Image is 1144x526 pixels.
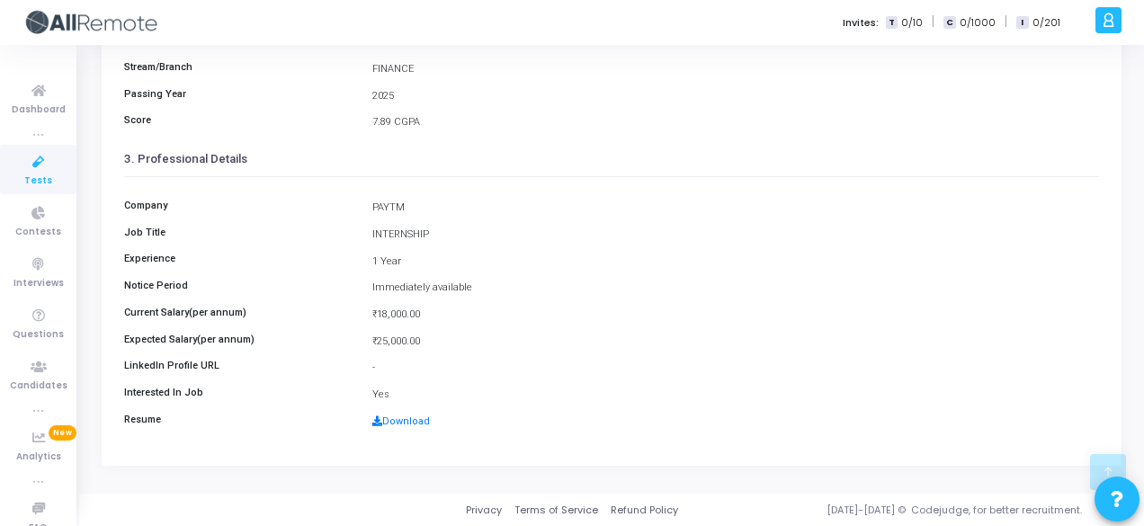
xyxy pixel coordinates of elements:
[49,425,76,441] span: New
[363,281,1108,296] div: Immediately available
[363,89,1108,104] div: 2025
[24,174,52,189] span: Tests
[124,152,1099,166] h3: 3. Professional Details
[960,15,996,31] span: 0/1000
[843,15,879,31] label: Invites:
[363,227,1108,243] div: INTERNSHIP
[115,253,363,264] h6: Experience
[363,388,1108,403] div: Yes
[363,361,1108,376] div: -
[16,450,61,465] span: Analytics
[115,88,363,100] h6: Passing Year
[1032,15,1060,31] span: 0/201
[932,13,934,31] span: |
[1016,16,1028,30] span: I
[13,327,64,343] span: Questions
[363,254,1108,270] div: 1 Year
[115,414,363,425] h6: Resume
[115,200,363,211] h6: Company
[115,114,363,126] h6: Score
[12,103,66,118] span: Dashboard
[115,227,363,238] h6: Job Title
[115,280,363,291] h6: Notice Period
[611,503,678,518] a: Refund Policy
[901,15,923,31] span: 0/10
[115,334,363,345] h6: Expected Salary(per annum)
[363,115,1108,130] div: 7.89 CGPA
[514,503,598,518] a: Terms of Service
[466,503,502,518] a: Privacy
[15,225,61,240] span: Contests
[943,16,955,30] span: C
[115,307,363,318] h6: Current Salary(per annum)
[1005,13,1007,31] span: |
[678,503,1122,518] div: [DATE]-[DATE] © Codejudge, for better recruitment.
[363,62,1108,77] div: FINANCE
[115,61,363,73] h6: Stream/Branch
[115,387,363,398] h6: Interested In Job
[886,16,898,30] span: T
[10,379,67,394] span: Candidates
[363,201,1108,216] div: PAYTM
[363,308,1108,323] div: ₹18,000.00
[22,4,157,40] img: logo
[372,415,430,427] a: Download
[13,276,64,291] span: Interviews
[363,334,1108,350] div: ₹25,000.00
[115,360,363,371] h6: LinkedIn Profile URL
